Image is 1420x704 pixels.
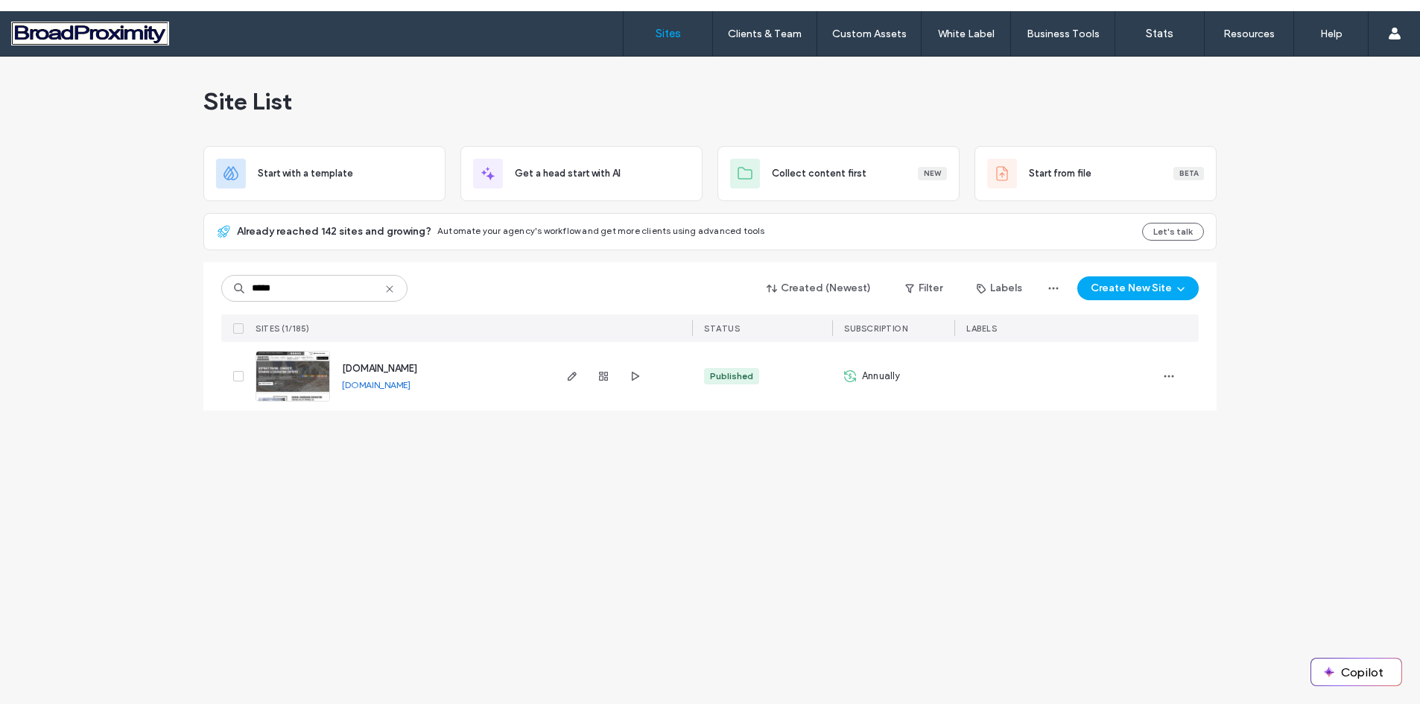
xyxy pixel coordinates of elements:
button: Labels [963,276,1036,300]
button: Create New Site [1077,276,1199,300]
div: Get a head start with AI [460,146,703,201]
a: Resources [1205,11,1293,56]
button: Created (Newest) [754,276,884,300]
label: White Label [938,28,995,40]
label: Sites [656,27,681,40]
span: Already reached 142 sites and growing? [237,224,431,239]
label: Help [1320,28,1343,40]
span: Start from file [1029,166,1091,181]
div: Beta [1173,167,1204,180]
span: Start with a template [258,166,353,181]
img: alt [710,8,711,9]
span: Help [34,10,64,24]
div: Start from fileBeta [974,146,1217,201]
label: Custom Assets [832,28,907,40]
label: Business Tools [1027,28,1100,40]
span: SUBSCRIPTION [844,323,907,334]
a: Sites [624,11,712,56]
a: [DOMAIN_NAME] [342,363,417,374]
span: Get a head start with AI [515,166,621,181]
div: New [918,167,947,180]
div: Collect content firstNew [717,146,960,201]
span: Automate your agency's workflow and get more clients using advanced tools [437,225,765,236]
span: Annually [862,369,901,384]
span: Collect content first [772,166,866,181]
div: Published [710,370,753,383]
button: Let's talk [1142,223,1204,241]
label: Stats [1146,27,1173,40]
label: Resources [1223,28,1275,40]
label: Clients & Team [728,28,802,40]
a: Stats [1115,11,1204,56]
a: [DOMAIN_NAME] [342,379,411,390]
button: Copilot [1311,659,1401,685]
span: LABELS [966,323,997,334]
div: Start with a template [203,146,446,201]
button: Filter [890,276,957,300]
span: SITES (1/185) [256,323,310,334]
span: Site List [203,86,292,116]
span: STATUS [704,323,740,334]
